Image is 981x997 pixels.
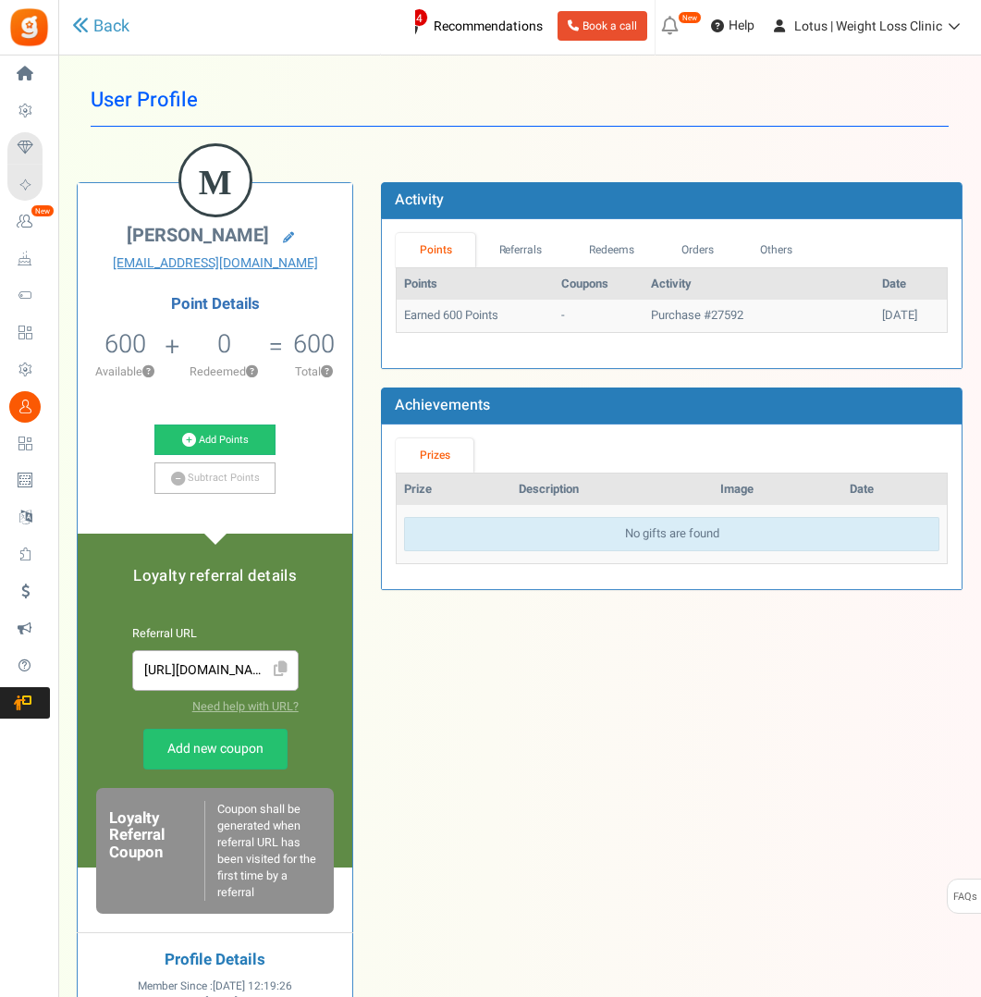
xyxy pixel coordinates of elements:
[395,394,490,416] b: Achievements
[142,366,154,378] button: ?
[91,74,949,127] h1: User Profile
[266,654,296,686] span: Click to Copy
[842,474,947,506] th: Date
[104,326,146,363] span: 600
[713,474,842,506] th: Image
[882,307,939,325] div: [DATE]
[109,810,204,892] h6: Loyalty Referral Coupon
[321,366,333,378] button: ?
[554,268,644,301] th: Coupons
[31,204,55,217] em: New
[127,222,269,249] span: [PERSON_NAME]
[411,8,428,27] span: 4
[558,11,647,41] a: Book a call
[397,474,511,506] th: Prize
[388,11,550,41] a: 4 Recommendations
[952,880,977,915] span: FAQs
[192,698,299,715] a: Need help with URL?
[404,517,939,551] div: No gifts are found
[475,233,566,267] a: Referrals
[285,363,343,380] p: Total
[132,628,299,641] h6: Referral URL
[794,17,942,36] span: Lotus | Weight Loss Clinic
[511,474,713,506] th: Description
[724,17,754,35] span: Help
[396,438,473,473] a: Prizes
[397,268,554,301] th: Points
[644,268,875,301] th: Activity
[78,296,352,313] h4: Point Details
[566,233,658,267] a: Redeems
[7,206,50,238] a: New
[138,979,292,994] span: Member Since :
[143,729,288,769] a: Add new coupon
[397,300,554,332] td: Earned 600 Points
[293,330,335,358] h5: 600
[181,146,250,218] figcaption: M
[8,6,50,48] img: Gratisfaction
[204,801,321,901] div: Coupon shall be generated when referral URL has been visited for the first time by a referral
[213,979,292,994] span: [DATE] 12:19:26
[704,11,762,41] a: Help
[154,462,276,494] a: Subtract Points
[875,268,947,301] th: Date
[92,254,338,273] a: [EMAIL_ADDRESS][DOMAIN_NAME]
[554,300,644,332] td: -
[644,300,875,332] td: Purchase #27592
[395,189,444,211] b: Activity
[396,233,475,267] a: Points
[737,233,816,267] a: Others
[96,568,334,585] h5: Loyalty referral details
[246,366,258,378] button: ?
[678,11,702,24] em: New
[154,425,276,456] a: Add Points
[92,952,338,969] h4: Profile Details
[657,233,737,267] a: Orders
[217,330,231,358] h5: 0
[434,17,543,36] span: Recommendations
[181,363,266,380] p: Redeemed
[87,363,163,380] p: Available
